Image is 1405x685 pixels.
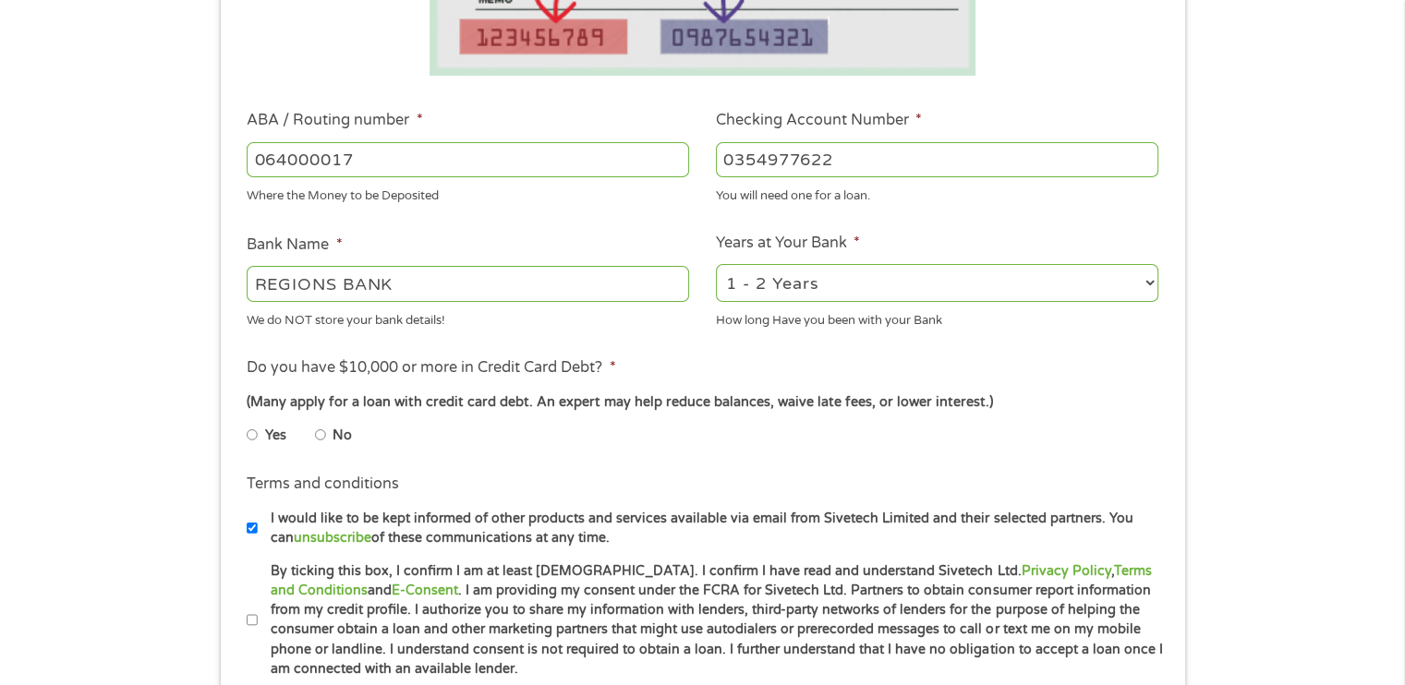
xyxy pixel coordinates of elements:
div: Where the Money to be Deposited [247,181,689,206]
label: Checking Account Number [716,111,922,130]
label: Terms and conditions [247,475,399,494]
div: How long Have you been with your Bank [716,305,1158,330]
a: E-Consent [392,583,458,598]
label: ABA / Routing number [247,111,422,130]
a: Terms and Conditions [271,563,1151,598]
label: Years at Your Bank [716,234,860,253]
label: By ticking this box, I confirm I am at least [DEMOGRAPHIC_DATA]. I confirm I have read and unders... [258,561,1164,679]
div: (Many apply for a loan with credit card debt. An expert may help reduce balances, waive late fees... [247,392,1157,413]
input: 345634636 [716,142,1158,177]
a: Privacy Policy [1021,563,1110,579]
div: You will need one for a loan. [716,181,1158,206]
a: unsubscribe [294,530,371,546]
label: Do you have $10,000 or more in Credit Card Debt? [247,358,615,378]
label: Bank Name [247,235,342,255]
input: 263177916 [247,142,689,177]
label: Yes [265,426,286,446]
label: No [333,426,352,446]
label: I would like to be kept informed of other products and services available via email from Sivetech... [258,509,1164,548]
div: We do NOT store your bank details! [247,305,689,330]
